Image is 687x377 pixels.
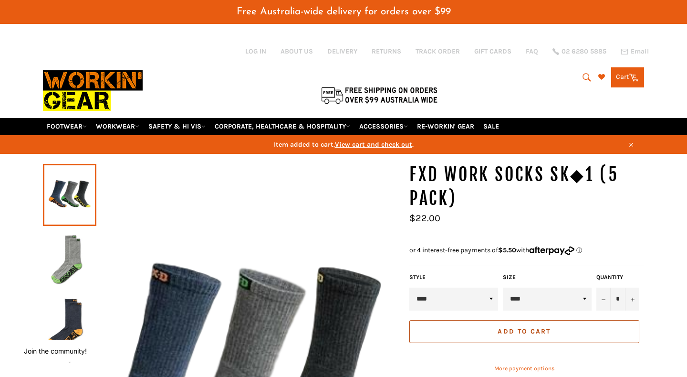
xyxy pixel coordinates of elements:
a: TRACK ORDER [416,47,460,56]
img: Workin Gear leaders in Workwear, Safety Boots, PPE, Uniforms. Australia's No.1 in Workwear [43,64,143,118]
a: Item added to cart.View cart and check out. [43,135,644,154]
span: Item added to cart. . [43,140,644,149]
a: ABOUT US [281,47,313,56]
img: Flat $9.95 shipping Australia wide [320,85,439,105]
img: FXD WORK SOCKS SK◆1 (5 Pack) - Workin' Gear [48,233,92,285]
a: SALE [479,118,503,135]
span: View cart and check out [335,140,412,149]
a: 02 6280 5885 [552,48,606,55]
a: SAFETY & HI VIS [145,118,209,135]
a: Email [621,48,649,55]
span: $22.00 [409,213,440,224]
a: RE-WORKIN' GEAR [413,118,478,135]
label: Size [503,273,592,281]
button: Increase item quantity by one [625,288,639,311]
h1: FXD WORK SOCKS SK◆1 (5 Pack) [409,163,644,210]
a: ACCESSORIES [355,118,412,135]
button: Add to Cart [409,320,639,343]
a: RETURNS [372,47,401,56]
img: FXD WORK SOCKS SK◆1 (5 Pack) - Workin' Gear [48,297,92,349]
label: Style [409,273,498,281]
a: WORKWEAR [92,118,143,135]
button: Reduce item quantity by one [596,288,611,311]
a: DELIVERY [327,47,357,56]
a: More payment options [409,365,639,373]
a: Cart [611,67,644,87]
a: CORPORATE, HEALTHCARE & HOSPITALITY [211,118,354,135]
label: Quantity [596,273,639,281]
span: Free Australia-wide delivery for orders over $99 [237,7,451,17]
a: FOOTWEAR [43,118,91,135]
button: Join the community! [24,347,87,355]
span: Add to Cart [498,327,551,335]
span: 02 6280 5885 [562,48,606,55]
a: GIFT CARDS [474,47,511,56]
a: Log in [245,47,266,55]
span: Email [631,48,649,55]
a: FAQ [526,47,538,56]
